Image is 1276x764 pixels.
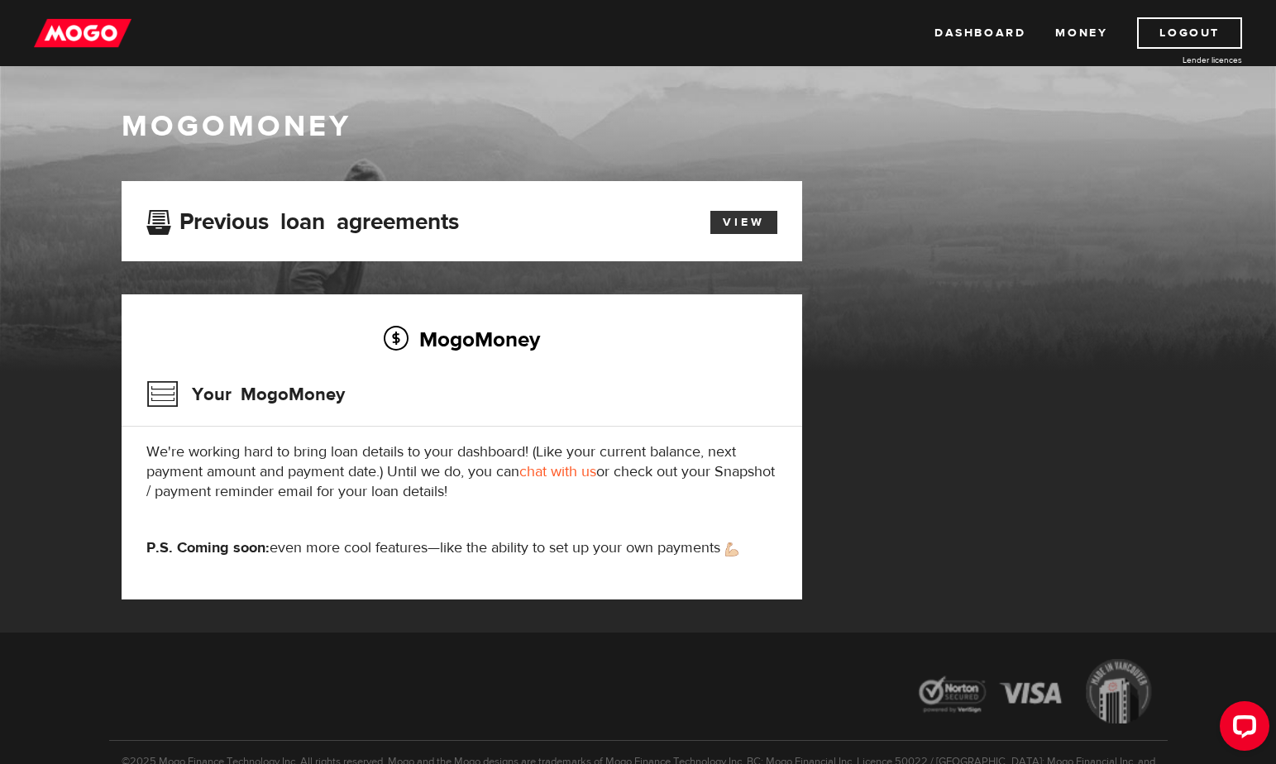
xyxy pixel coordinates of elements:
[34,17,131,49] img: mogo_logo-11ee424be714fa7cbb0f0f49df9e16ec.png
[934,17,1025,49] a: Dashboard
[146,373,345,416] h3: Your MogoMoney
[146,538,777,558] p: even more cool features—like the ability to set up your own payments
[122,109,1155,144] h1: MogoMoney
[146,208,459,230] h3: Previous loan agreements
[903,647,1168,740] img: legal-icons-92a2ffecb4d32d839781d1b4e4802d7b.png
[725,542,738,556] img: strong arm emoji
[1055,17,1107,49] a: Money
[1118,54,1242,66] a: Lender licences
[710,211,777,234] a: View
[146,442,777,502] p: We're working hard to bring loan details to your dashboard! (Like your current balance, next paym...
[146,538,270,557] strong: P.S. Coming soon:
[1137,17,1242,49] a: Logout
[519,462,596,481] a: chat with us
[146,322,777,356] h2: MogoMoney
[1207,695,1276,764] iframe: LiveChat chat widget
